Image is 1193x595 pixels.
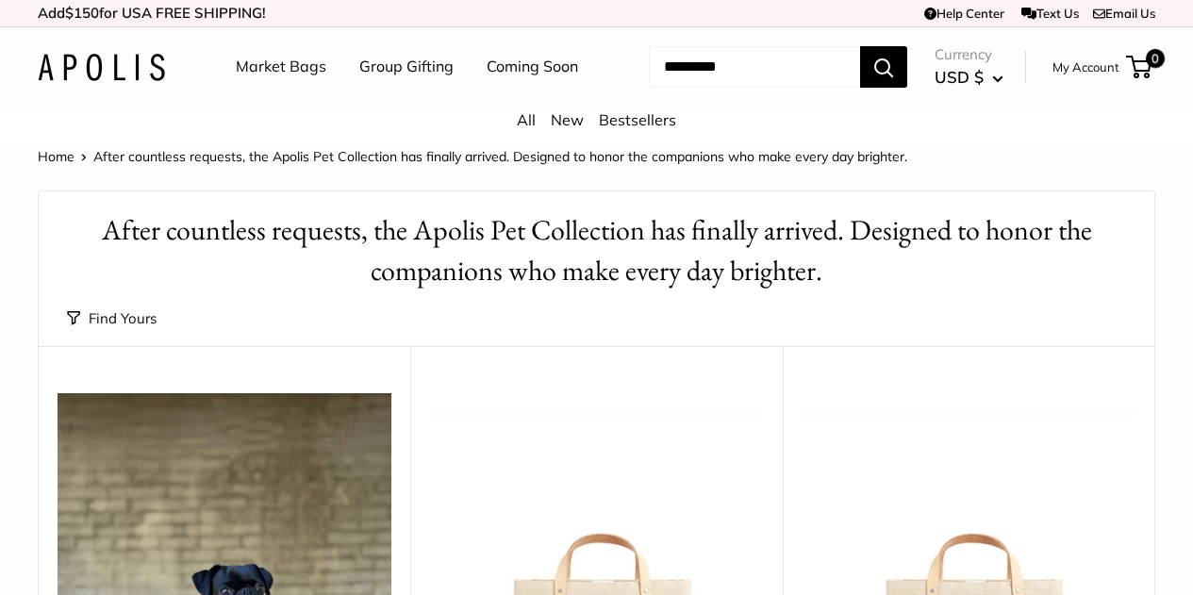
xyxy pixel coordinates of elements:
a: 0 [1128,56,1152,78]
span: 0 [1146,49,1165,68]
span: Currency [935,41,1003,68]
a: Group Gifting [359,53,454,81]
a: Bestsellers [599,110,676,129]
a: Text Us [1021,6,1079,21]
a: Market Bags [236,53,326,81]
h1: After countless requests, the Apolis Pet Collection has finally arrived. Designed to honor the co... [67,210,1126,291]
a: New [551,110,584,129]
button: USD $ [935,62,1003,92]
span: $150 [65,4,99,22]
a: My Account [1052,56,1119,78]
nav: Breadcrumb [38,144,907,169]
span: USD $ [935,67,984,87]
span: After countless requests, the Apolis Pet Collection has finally arrived. Designed to honor the co... [93,148,907,165]
a: Home [38,148,75,165]
a: Coming Soon [487,53,578,81]
button: Search [860,46,907,88]
button: Find Yours [67,306,157,332]
a: Email Us [1093,6,1155,21]
a: All [517,110,536,129]
img: Apolis [38,54,165,81]
a: Help Center [924,6,1004,21]
input: Search... [649,46,860,88]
